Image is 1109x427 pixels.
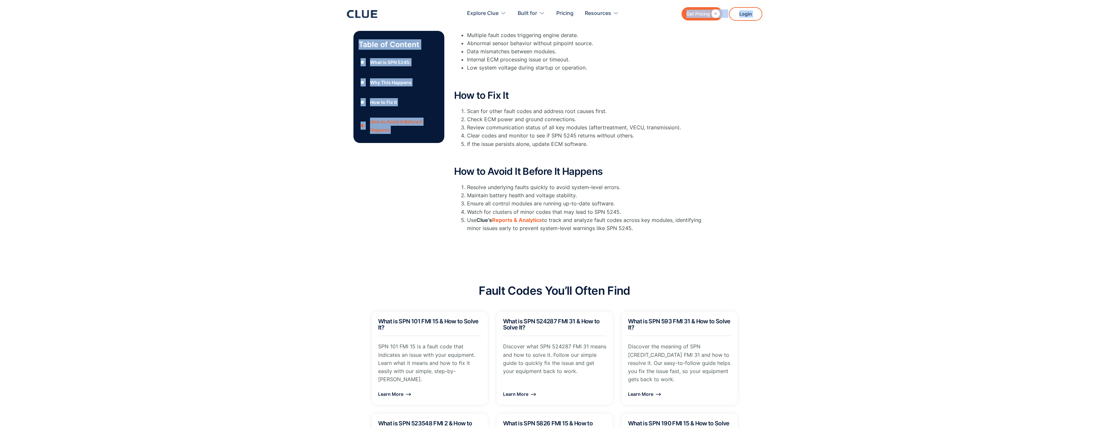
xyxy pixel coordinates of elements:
div: What is SPN 5245: [370,58,411,66]
li: Maintain battery health and voltage stability. [467,191,714,200]
a: What is SPN 101 FMI 15 & How to Solve It?SPN 101 FMI 15 is a fault code that indicates an issue w... [371,311,488,405]
div: Explore Clue [467,3,506,24]
div:  [710,10,720,18]
div: Built for [518,3,545,24]
div: ● [359,58,366,67]
li: Watch for clusters of minor codes that may lead to SPN 5245. [467,208,714,216]
p: SPN 101 FMI 15 is a fault code that indicates an issue with your equipment. Learn what it means a... [378,343,481,383]
li: Scan for other fault codes and address root causes first. [467,107,714,115]
div: ● [359,121,366,131]
div: Resources [585,3,619,24]
div: Built for [518,3,537,24]
a: What is SPN 524287 FMI 31 & How to Solve It?Discover what SPN 524287 FMI 31 means and how to solv... [496,311,613,405]
h2: Fault Codes You’ll Often Find [479,284,630,297]
li: Review communication status of all key modules (aftertreatment, VECU, transmission). [467,123,714,132]
p: Discover the meaning of SPN [CREDIT_CARD_DATA] FMI 31 and how to resolve it. Our easy-to-follow g... [628,343,731,383]
div: ● [359,97,366,107]
h2: How to Avoid It Before It Happens [454,166,714,177]
div: Learn More ⟶ [628,390,731,398]
a: ●Why This Happens [359,78,439,87]
li: Use to track and analyze fault codes across key modules, identifying minor issues early to preven... [467,216,714,232]
li: Clear codes and monitor to see if SPN 5245 returns without others. [467,132,714,140]
a: Login [729,7,762,21]
div: How to Avoid It Before It Happens [370,118,439,134]
a: Reports & Analytics [492,217,542,223]
div: Resources [585,3,611,24]
li: Data mismatches between modules. [467,47,714,56]
strong: Clue’s [476,217,492,223]
li: If the issue persists alone, update ECM software. [467,140,714,148]
a: Get Pricing [682,7,722,20]
li: Multiple fault codes triggering engine derate. [467,31,714,39]
a: Pricing [556,3,573,24]
p: Table of Content [359,39,439,50]
li: Low system voltage during startup or operation. [467,64,714,72]
a: What is SPN 593 FMI 31 & How to Solve It?Discover the meaning of SPN [CREDIT_CARD_DATA] FMI 31 an... [621,311,738,405]
div: Learn More ⟶ [503,390,606,398]
p: ‍ [454,75,714,84]
h2: What is SPN 101 FMI 15 & How to Solve It? [378,318,481,331]
li: Check ECM power and ground connections. [467,115,714,123]
a: ●What is SPN 5245: [359,58,439,67]
div: ● [359,78,366,87]
li: Resolve underlying faults quickly to avoid system-level errors. [467,183,714,191]
a: ●How to Avoid It Before It Happens [359,118,439,134]
div: Why This Happens [370,78,412,86]
div: Get Pricing [686,10,710,18]
div: Learn More ⟶ [378,390,481,398]
div: Explore Clue [467,3,499,24]
h2: How to Fix It [454,90,714,101]
li: Ensure all control modules are running up-to-date software. [467,200,714,208]
h2: What is SPN 593 FMI 31 & How to Solve It? [628,318,731,331]
p: Discover what SPN 524287 FMI 31 means and how to solve it. Follow our simple guide to quickly fix... [503,343,606,375]
a: ●How to Fix It [359,97,439,107]
li: Abnormal sensor behavior without pinpoint source. [467,39,714,47]
div: How to Fix It [370,98,397,107]
li: Internal ECM processing issue or timeout. [467,56,714,64]
h2: What is SPN 524287 FMI 31 & How to Solve It? [503,318,606,331]
p: ‍ [454,151,714,160]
